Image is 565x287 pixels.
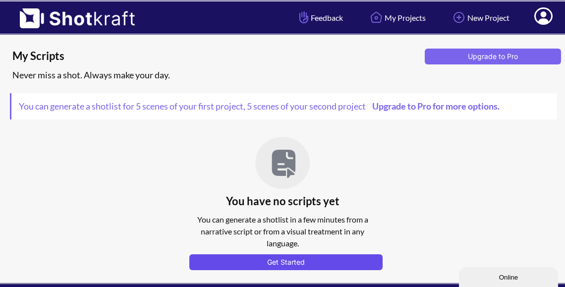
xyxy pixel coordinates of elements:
[183,129,382,211] div: You have no scripts yet
[245,101,366,112] span: 5 scenes of your second project
[425,49,561,64] button: Upgrade to Pro
[297,12,343,23] span: Feedback
[368,9,385,26] img: Home Icon
[459,265,560,287] iframe: chat widget
[12,49,421,63] span: My Scripts
[366,101,505,112] a: Upgrade to Pro for more options.
[134,101,245,112] span: 5 scenes of your first project ,
[297,9,311,26] img: Hand Icon
[189,254,383,270] button: Get Started
[451,9,467,26] img: Add Icon
[11,93,512,119] span: You can generate a shotlist for
[360,4,433,31] a: My Projects
[255,137,310,189] img: FilePointer Icon
[183,211,382,252] div: You can generate a shotlist in a few minutes from a narrative script or from a visual treatment i...
[443,4,517,31] a: New Project
[10,67,560,83] div: Never miss a shot. Always make your day.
